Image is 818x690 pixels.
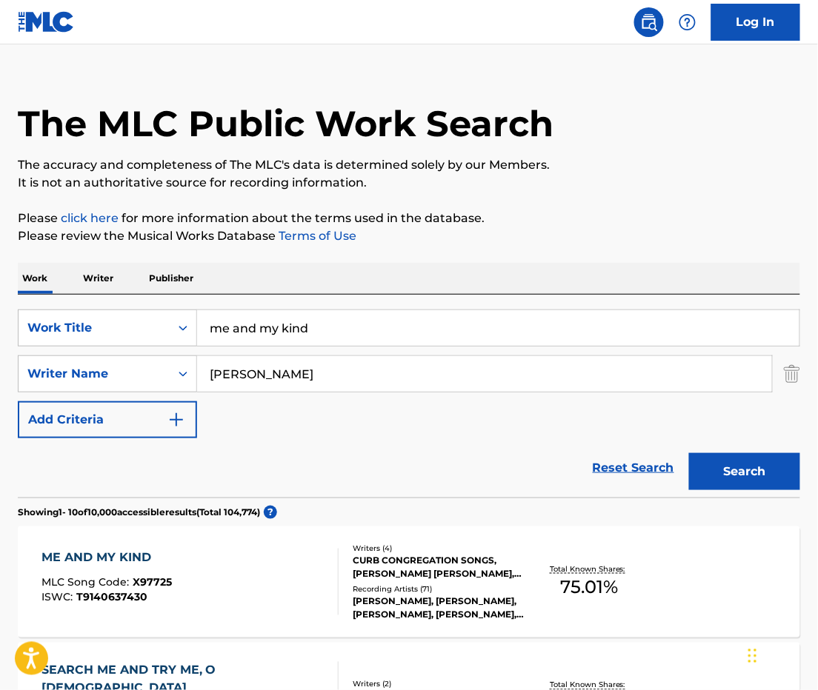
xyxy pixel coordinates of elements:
[18,526,800,637] a: ME AND MY KINDMLC Song Code:X97725ISWC:T9140637430Writers (4)CURB CONGREGATION SONGS, [PERSON_NAM...
[41,576,133,589] span: MLC Song Code :
[27,319,161,337] div: Work Title
[41,591,76,604] span: ISWC :
[711,4,800,41] a: Log In
[748,634,757,678] div: Drag
[79,263,118,294] p: Writer
[76,591,147,604] span: T9140637430
[27,365,161,383] div: Writer Name
[18,309,800,498] form: Search Form
[18,210,800,227] p: Please for more information about the terms used in the database.
[18,506,260,519] p: Showing 1 - 10 of 10,000 accessible results (Total 104,774 )
[679,13,696,31] img: help
[634,7,664,37] a: Public Search
[61,211,119,225] a: click here
[144,263,198,294] p: Publisher
[561,575,619,601] span: 75.01 %
[353,554,525,580] div: CURB CONGREGATION SONGS, [PERSON_NAME] [PERSON_NAME], [PERSON_NAME] [PERSON_NAME], [PERSON_NAME]
[167,411,185,429] img: 9d2ae6d4665cec9f34b9.svg
[18,174,800,192] p: It is not an authoritative source for recording information.
[353,679,525,690] div: Writers ( 2 )
[353,595,525,622] div: [PERSON_NAME], [PERSON_NAME], [PERSON_NAME], [PERSON_NAME], [PERSON_NAME]
[264,506,277,519] span: ?
[353,543,525,554] div: Writers ( 4 )
[18,101,553,146] h1: The MLC Public Work Search
[18,227,800,245] p: Please review the Musical Works Database
[353,584,525,595] div: Recording Artists ( 71 )
[276,229,356,243] a: Terms of Use
[18,401,197,438] button: Add Criteria
[585,452,682,484] a: Reset Search
[673,7,702,37] div: Help
[784,355,800,392] img: Delete Criterion
[640,13,658,31] img: search
[689,453,800,490] button: Search
[18,263,52,294] p: Work
[133,576,172,589] span: X97725
[18,11,75,33] img: MLC Logo
[18,156,800,174] p: The accuracy and completeness of The MLC's data is determined solely by our Members.
[744,619,818,690] iframe: Chat Widget
[550,563,629,575] p: Total Known Shares:
[41,549,172,566] div: ME AND MY KIND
